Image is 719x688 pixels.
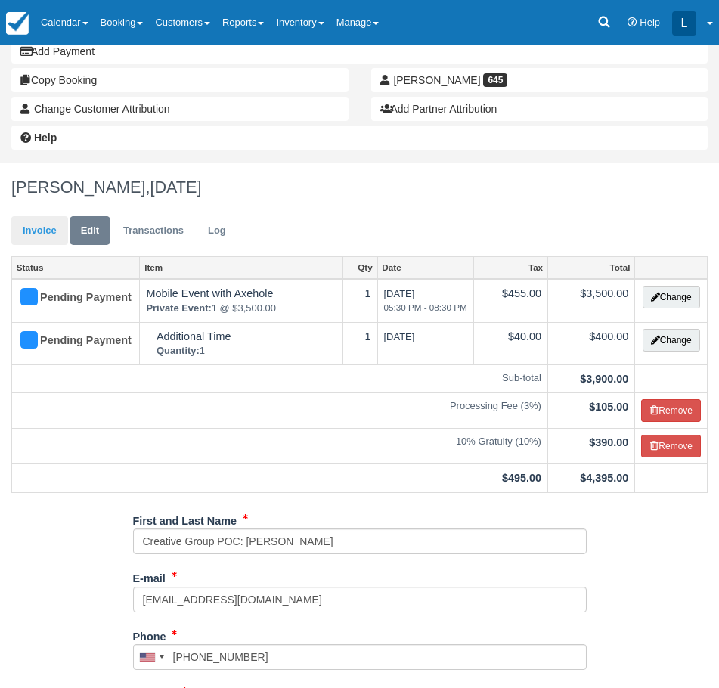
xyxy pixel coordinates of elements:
td: 1 [342,279,377,322]
button: Remove [641,399,701,422]
h1: [PERSON_NAME], [11,178,708,197]
button: Copy Booking [11,68,349,92]
a: Date [378,257,473,278]
div: United States: +1 [134,645,169,669]
div: L [672,11,696,36]
strong: $390.00 [589,436,628,448]
strong: Private Event [146,302,211,314]
button: Change [643,286,700,308]
strong: $105.00 [589,401,628,413]
button: Change [643,329,700,352]
td: Additional Time [140,322,342,364]
a: Invoice [11,216,68,246]
strong: $4,395.00 [580,472,628,484]
button: Add Payment [11,39,708,64]
a: Total [548,257,634,278]
em: 05:30 PM - 08:30 PM [384,302,467,315]
label: First and Last Name [133,508,237,529]
div: Pending Payment [18,286,120,310]
span: [PERSON_NAME] [393,74,480,86]
a: Tax [474,257,547,278]
b: Help [34,132,57,144]
label: Phone [133,624,166,645]
a: Qty [343,257,377,278]
strong: $495.00 [502,472,541,484]
em: Sub-total [18,371,541,386]
button: Remove [641,435,701,457]
a: Log [197,216,237,246]
span: Help [640,17,660,28]
td: $455.00 [473,279,547,322]
strong: $3,900.00 [580,373,628,385]
span: [DATE] [384,331,415,342]
a: [PERSON_NAME] 645 [371,68,708,92]
a: Help [11,126,708,150]
td: Mobile Event with Axehole [140,279,342,322]
a: Transactions [112,216,195,246]
em: 1 @ $3,500.00 [146,302,336,316]
button: Change Customer Attribution [11,97,349,121]
td: $3,500.00 [547,279,634,322]
td: 1 [342,322,377,364]
em: 1 [157,344,336,358]
label: E-mail [133,566,166,587]
span: [DATE] [150,178,201,197]
strong: Quantity [157,345,200,356]
td: $400.00 [547,322,634,364]
a: Status [12,257,139,278]
img: checkfront-main-nav-mini-logo.png [6,12,29,35]
em: Processing Fee (3%) [18,399,541,414]
span: [DATE] [384,288,467,314]
a: Item [140,257,342,278]
button: Add Partner Attribution [371,97,708,121]
a: Edit [70,216,110,246]
em: 10% Gratuity (10%) [18,435,541,449]
div: Pending Payment [18,329,120,353]
span: 645 [483,73,507,87]
span: Change Customer Attribution [34,103,170,115]
i: Help [628,18,637,28]
td: $40.00 [473,322,547,364]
